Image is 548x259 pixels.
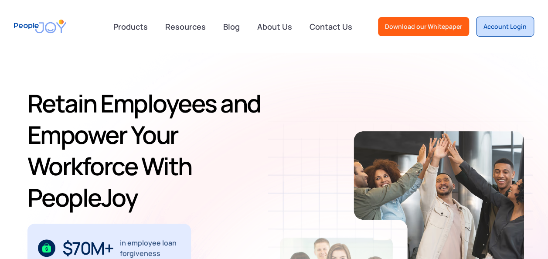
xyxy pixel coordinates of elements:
[120,238,180,259] div: in employee loan forgiveness
[378,17,469,36] a: Download our Whitepaper
[62,241,113,255] div: $70M+
[483,22,527,31] div: Account Login
[108,18,153,35] div: Products
[218,17,245,36] a: Blog
[252,17,297,36] a: About Us
[304,17,357,36] a: Contact Us
[476,17,534,37] a: Account Login
[27,88,280,213] h1: Retain Employees and Empower Your Workforce With PeopleJoy
[385,22,462,31] div: Download our Whitepaper
[160,17,211,36] a: Resources
[14,14,66,39] a: home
